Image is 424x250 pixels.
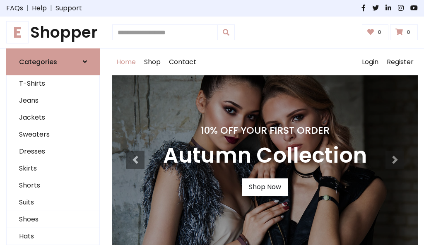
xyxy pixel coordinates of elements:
[6,23,100,42] h1: Shopper
[7,194,99,211] a: Suits
[19,58,57,66] h6: Categories
[362,24,389,40] a: 0
[390,24,418,40] a: 0
[7,126,99,143] a: Sweaters
[47,3,55,13] span: |
[242,178,288,196] a: Shop Now
[112,49,140,75] a: Home
[7,109,99,126] a: Jackets
[55,3,82,13] a: Support
[7,211,99,228] a: Shoes
[376,29,383,36] span: 0
[6,3,23,13] a: FAQs
[7,177,99,194] a: Shorts
[6,23,100,42] a: EShopper
[7,75,99,92] a: T-Shirts
[383,49,418,75] a: Register
[7,143,99,160] a: Dresses
[23,3,32,13] span: |
[165,49,200,75] a: Contact
[6,21,29,43] span: E
[163,125,367,136] h4: 10% Off Your First Order
[140,49,165,75] a: Shop
[7,160,99,177] a: Skirts
[32,3,47,13] a: Help
[7,92,99,109] a: Jeans
[358,49,383,75] a: Login
[163,143,367,168] h3: Autumn Collection
[405,29,412,36] span: 0
[7,228,99,245] a: Hats
[6,48,100,75] a: Categories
